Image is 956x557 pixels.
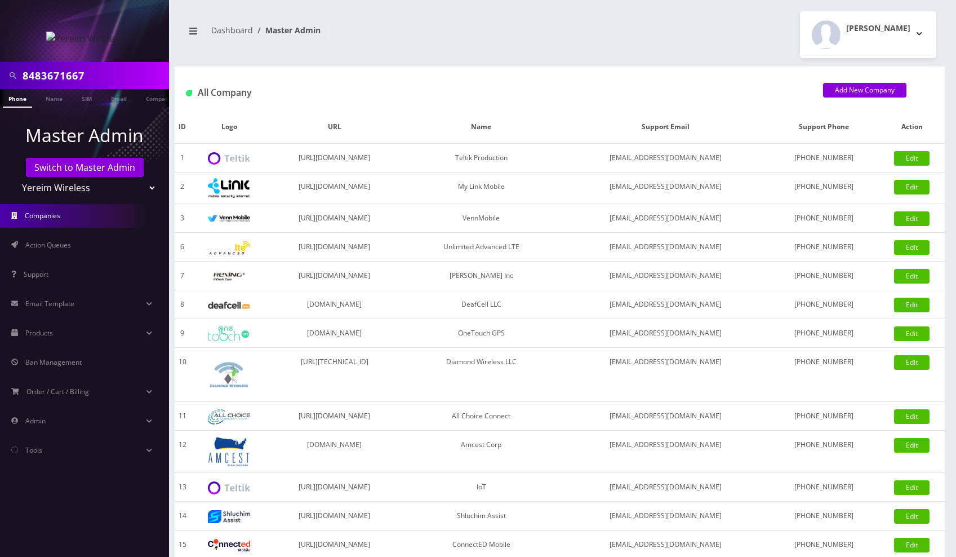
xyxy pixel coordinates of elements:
[401,233,562,262] td: Unlimited Advanced LTE
[208,271,250,282] img: Rexing Inc
[894,269,930,284] a: Edit
[562,262,770,290] td: [EMAIL_ADDRESS][DOMAIN_NAME]
[268,319,401,348] td: [DOMAIN_NAME]
[40,89,68,107] a: Name
[401,144,562,173] td: Teltik Production
[562,402,770,431] td: [EMAIL_ADDRESS][DOMAIN_NAME]
[175,173,190,204] td: 2
[211,25,253,36] a: Dashboard
[770,348,879,402] td: [PHONE_NUMBER]
[894,180,930,194] a: Edit
[208,178,250,198] img: My Link Mobile
[186,87,806,98] h1: All Company
[183,19,552,51] nav: breadcrumb
[268,144,401,173] td: [URL][DOMAIN_NAME]
[25,357,82,367] span: Ban Management
[46,32,123,45] img: Yereim Wireless
[186,90,192,96] img: All Company
[770,173,879,204] td: [PHONE_NUMBER]
[770,110,879,144] th: Support Phone
[26,158,144,177] a: Switch to Master Admin
[894,538,930,552] a: Edit
[208,353,250,396] img: Diamond Wireless LLC
[401,348,562,402] td: Diamond Wireless LLC
[175,402,190,431] td: 11
[268,204,401,233] td: [URL][DOMAIN_NAME]
[208,510,250,523] img: Shluchim Assist
[894,151,930,166] a: Edit
[175,319,190,348] td: 9
[770,144,879,173] td: [PHONE_NUMBER]
[268,262,401,290] td: [URL][DOMAIN_NAME]
[268,431,401,473] td: [DOMAIN_NAME]
[175,204,190,233] td: 3
[562,319,770,348] td: [EMAIL_ADDRESS][DOMAIN_NAME]
[268,502,401,531] td: [URL][DOMAIN_NAME]
[562,204,770,233] td: [EMAIL_ADDRESS][DOMAIN_NAME]
[3,89,32,108] a: Phone
[175,110,190,144] th: ID
[25,416,46,426] span: Admin
[562,290,770,319] td: [EMAIL_ADDRESS][DOMAIN_NAME]
[800,11,936,58] button: [PERSON_NAME]
[25,445,42,455] span: Tools
[208,241,250,255] img: Unlimited Advanced LTE
[140,89,178,107] a: Company
[401,110,562,144] th: Name
[175,431,190,473] td: 12
[105,89,132,107] a: Email
[770,290,879,319] td: [PHONE_NUMBER]
[846,24,910,33] h2: [PERSON_NAME]
[268,348,401,402] td: [URL][TECHNICAL_ID]
[175,262,190,290] td: 7
[26,387,89,396] span: Order / Cart / Billing
[208,326,250,341] img: OneTouch GPS
[770,319,879,348] td: [PHONE_NUMBER]
[770,204,879,233] td: [PHONE_NUMBER]
[175,233,190,262] td: 6
[562,144,770,173] td: [EMAIL_ADDRESS][DOMAIN_NAME]
[770,262,879,290] td: [PHONE_NUMBER]
[401,204,562,233] td: VennMobile
[208,436,250,467] img: Amcest Corp
[562,233,770,262] td: [EMAIL_ADDRESS][DOMAIN_NAME]
[208,302,250,309] img: DeafCell LLC
[562,431,770,473] td: [EMAIL_ADDRESS][DOMAIN_NAME]
[894,509,930,524] a: Edit
[770,402,879,431] td: [PHONE_NUMBER]
[894,326,930,341] a: Edit
[23,65,166,86] input: Search in Company
[175,290,190,319] td: 8
[401,262,562,290] td: [PERSON_NAME] Inc
[268,233,401,262] td: [URL][DOMAIN_NAME]
[401,173,562,204] td: My Link Mobile
[562,110,770,144] th: Support Email
[175,502,190,531] td: 14
[208,409,250,425] img: All Choice Connect
[894,480,930,495] a: Edit
[401,502,562,531] td: Shluchim Assist
[770,233,879,262] td: [PHONE_NUMBER]
[24,269,48,279] span: Support
[253,24,321,36] li: Master Admin
[268,402,401,431] td: [URL][DOMAIN_NAME]
[894,438,930,453] a: Edit
[208,481,250,494] img: IoT
[208,215,250,223] img: VennMobile
[894,240,930,255] a: Edit
[25,211,60,220] span: Companies
[894,409,930,424] a: Edit
[401,402,562,431] td: All Choice Connect
[562,473,770,502] td: [EMAIL_ADDRESS][DOMAIN_NAME]
[894,211,930,226] a: Edit
[879,110,945,144] th: Action
[562,173,770,204] td: [EMAIL_ADDRESS][DOMAIN_NAME]
[894,298,930,312] a: Edit
[894,355,930,370] a: Edit
[562,348,770,402] td: [EMAIL_ADDRESS][DOMAIN_NAME]
[268,473,401,502] td: [URL][DOMAIN_NAME]
[76,89,97,107] a: SIM
[175,348,190,402] td: 10
[175,473,190,502] td: 13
